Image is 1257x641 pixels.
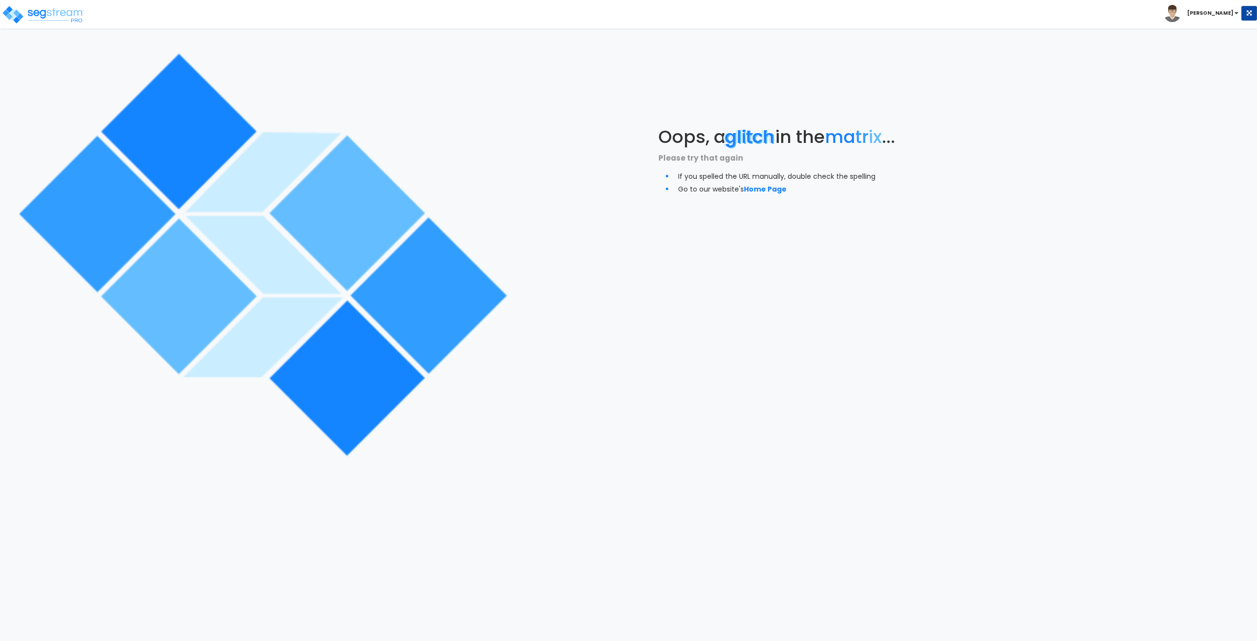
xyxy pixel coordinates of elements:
[1164,5,1181,22] img: avatar.png
[678,169,913,182] li: If you spelled the URL manually, double check the spelling
[744,184,787,194] a: Home Page
[825,124,855,149] span: ma
[855,124,869,149] span: tr
[869,124,882,149] span: ix
[726,124,775,149] span: glitch
[678,182,913,195] li: Go to our website's
[1,5,85,25] img: logo_pro_r.png
[658,124,895,149] span: Oops, a in the ...
[658,152,913,165] p: Please try that again
[1187,9,1233,17] b: [PERSON_NAME]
